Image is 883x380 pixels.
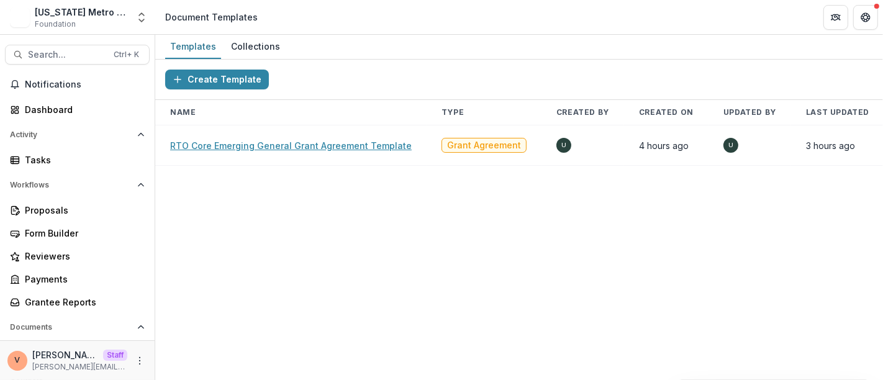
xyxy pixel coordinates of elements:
span: 4 hours ago [639,140,689,151]
th: Name [155,100,427,125]
button: Search... [5,45,150,65]
div: Dashboard [25,103,140,116]
th: Type [427,100,541,125]
a: Form Builder [5,223,150,243]
img: Oregon Metro Planning Workflow Sandbox [10,7,30,27]
a: Tasks [5,150,150,170]
span: Foundation [35,19,76,30]
span: Notifications [25,79,145,90]
th: Updated By [709,100,791,125]
div: [US_STATE] Metro Planning Workflow Sandbox [35,6,128,19]
div: Reviewers [25,250,140,263]
div: Ctrl + K [111,48,142,61]
th: Created On [624,100,709,125]
button: Open Workflows [5,175,150,195]
span: Activity [10,130,132,139]
div: Payments [25,273,140,286]
button: Notifications [5,75,150,94]
div: Document Templates [165,11,258,24]
div: Collections [226,37,285,55]
div: Templates [165,37,221,55]
button: Partners [823,5,848,30]
span: Grant Agreement [447,140,521,151]
button: Create Template [165,70,269,89]
a: Grantee Reports [5,292,150,312]
span: 3 hours ago [806,140,855,151]
div: Venkat [15,356,20,364]
p: [PERSON_NAME] [32,348,98,361]
span: Documents [10,323,132,332]
a: Reviewers [5,246,150,266]
p: Staff [103,350,127,361]
div: Proposals [25,204,140,217]
a: Templates [165,35,221,59]
div: Grantee Reports [25,296,140,309]
div: Unknown [728,142,733,148]
a: Collections [226,35,285,59]
div: Unknown [561,142,566,148]
button: More [132,353,147,368]
th: Created By [541,100,624,125]
a: Dashboard [5,99,150,120]
a: RTO Core Emerging General Grant Agreement Template [170,140,412,151]
span: Search... [28,50,106,60]
button: Open entity switcher [133,5,150,30]
a: Payments [5,269,150,289]
button: Get Help [853,5,878,30]
button: Open Documents [5,317,150,337]
span: Workflows [10,181,132,189]
div: Form Builder [25,227,140,240]
button: Open Activity [5,125,150,145]
p: [PERSON_NAME][EMAIL_ADDRESS][DOMAIN_NAME] [32,361,127,373]
nav: breadcrumb [160,8,263,26]
a: Proposals [5,200,150,220]
div: Tasks [25,153,140,166]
